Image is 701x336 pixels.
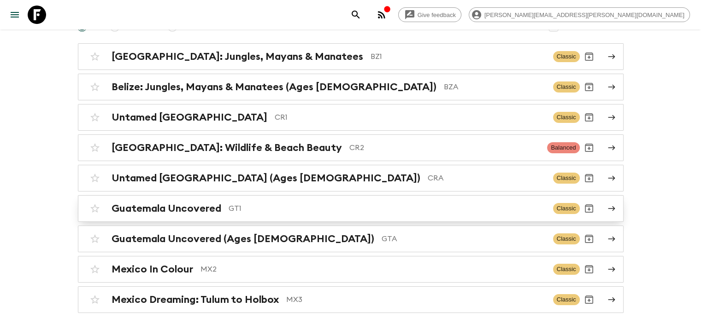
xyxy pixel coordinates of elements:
span: Give feedback [412,12,461,18]
p: MX2 [200,264,546,275]
h2: Untamed [GEOGRAPHIC_DATA] [112,111,267,123]
button: Archive [580,290,598,309]
a: [GEOGRAPHIC_DATA]: Jungles, Mayans & ManateesBZ1ClassicArchive [78,43,624,70]
h2: Guatemala Uncovered (Ages [DEMOGRAPHIC_DATA]) [112,233,374,245]
span: Classic [553,294,580,305]
button: Archive [580,169,598,187]
button: Archive [580,230,598,248]
button: Archive [580,260,598,278]
span: Classic [553,112,580,123]
a: Mexico Dreaming: Tulum to HolboxMX3ClassicArchive [78,286,624,313]
p: MX3 [286,294,546,305]
p: CR1 [275,112,546,123]
span: Classic [553,173,580,184]
a: Belize: Jungles, Mayans & Manatees (Ages [DEMOGRAPHIC_DATA])BZAClassicArchive [78,74,624,100]
button: Archive [580,199,598,218]
span: Classic [553,203,580,214]
p: CRA [428,173,546,184]
p: GT1 [229,203,546,214]
h2: Untamed [GEOGRAPHIC_DATA] (Ages [DEMOGRAPHIC_DATA]) [112,172,420,184]
a: Guatemala UncoveredGT1ClassicArchive [78,195,624,222]
button: search adventures [347,6,365,24]
a: Untamed [GEOGRAPHIC_DATA] (Ages [DEMOGRAPHIC_DATA])CRAClassicArchive [78,165,624,191]
span: Classic [553,233,580,244]
a: [GEOGRAPHIC_DATA]: Wildlife & Beach BeautyCR2BalancedArchive [78,134,624,161]
a: Untamed [GEOGRAPHIC_DATA]CR1ClassicArchive [78,104,624,131]
h2: Belize: Jungles, Mayans & Manatees (Ages [DEMOGRAPHIC_DATA]) [112,81,436,93]
p: CR2 [349,142,540,153]
button: menu [6,6,24,24]
a: Give feedback [398,7,461,22]
a: Mexico In ColourMX2ClassicArchive [78,256,624,283]
a: Guatemala Uncovered (Ages [DEMOGRAPHIC_DATA])GTAClassicArchive [78,226,624,252]
h2: Mexico Dreaming: Tulum to Holbox [112,294,279,306]
button: Archive [580,139,598,157]
p: GTA [382,233,546,244]
h2: [GEOGRAPHIC_DATA]: Wildlife & Beach Beauty [112,142,342,154]
span: Classic [553,81,580,93]
span: Classic [553,264,580,275]
span: Balanced [547,142,579,153]
h2: Mexico In Colour [112,263,193,275]
span: Classic [553,51,580,62]
p: BZA [444,81,546,93]
button: Archive [580,108,598,127]
div: [PERSON_NAME][EMAIL_ADDRESS][PERSON_NAME][DOMAIN_NAME] [469,7,690,22]
span: [PERSON_NAME][EMAIL_ADDRESS][PERSON_NAME][DOMAIN_NAME] [479,12,689,18]
h2: [GEOGRAPHIC_DATA]: Jungles, Mayans & Manatees [112,51,363,63]
button: Archive [580,78,598,96]
button: Archive [580,47,598,66]
p: BZ1 [371,51,546,62]
h2: Guatemala Uncovered [112,203,221,214]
